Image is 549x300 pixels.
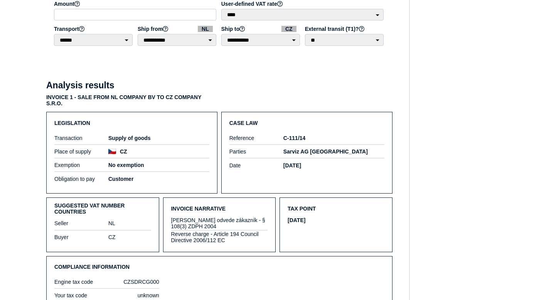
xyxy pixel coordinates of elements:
div: CZSDRCG000 [109,279,159,285]
h3: Legislation [54,120,209,126]
label: Seller [54,220,108,226]
label: Transaction [54,135,108,141]
h3: Compliance information [54,264,384,270]
label: Buyer [54,234,108,240]
h3: Invoice narrative [171,206,268,212]
div: CZ [108,234,151,240]
span: CZ [281,26,296,32]
label: Exemption [54,162,108,168]
label: Date [229,162,283,169]
h5: Sarviz AG [GEOGRAPHIC_DATA] [283,148,384,155]
label: Obligation to pay [54,176,108,182]
label: Parties [229,148,283,155]
label: Your tax code [54,292,105,298]
span: NL [198,26,213,32]
h3: Suggested VAT number countries [54,206,151,212]
h5: C-111/14 [283,135,384,141]
label: Engine tax code [54,279,105,285]
h5: [DATE] [283,162,384,169]
h3: Case law [229,120,384,126]
label: Reference [229,135,283,141]
label: Ship from [138,26,217,32]
div: Reverse charge - Article 194 Council Directive 2006/112 EC [171,231,268,243]
div: unknown [109,292,159,298]
h5: No exemption [108,162,209,168]
label: Ship to [221,26,301,32]
h3: Invoice 1 - sale from NL Company bv to CZ Company s.r.o. [46,94,217,106]
label: Place of supply [54,148,108,155]
div: NL [108,220,151,226]
label: Amount [54,1,217,7]
label: Transport [54,26,134,32]
label: User-defined VAT rate [221,1,385,7]
h5: Customer [108,176,209,182]
h5: CZ [120,148,127,155]
h3: Tax point [288,206,384,212]
h2: Analysis results [46,80,114,91]
label: External transit (T1)? [305,26,385,32]
h5: Supply of goods [108,135,209,141]
h5: [DATE] [288,217,305,223]
div: [PERSON_NAME] odvede zákazník - § 108(3) ZDPH 2004 [171,217,268,229]
img: cz.png [108,148,116,154]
